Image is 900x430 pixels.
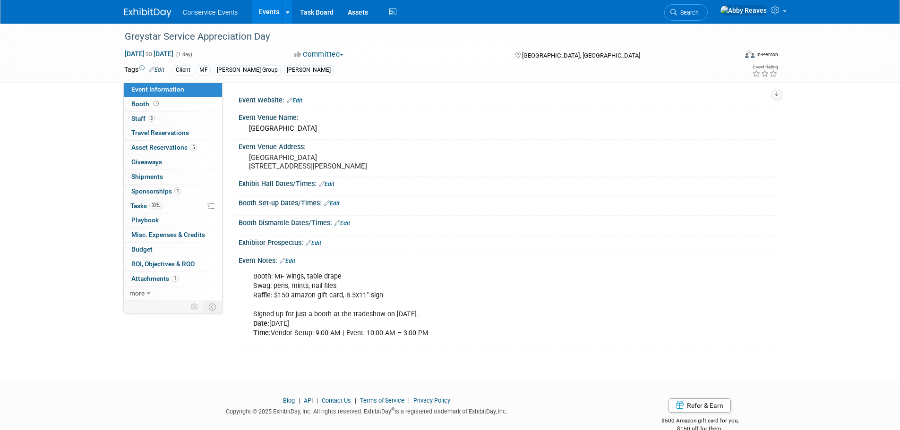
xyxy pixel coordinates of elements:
a: Attachments1 [124,272,222,286]
a: Sponsorships1 [124,185,222,199]
div: Greystar Service Appreciation Day [121,28,723,45]
span: | [406,397,412,404]
span: Attachments [131,275,179,282]
span: 3 [148,115,155,122]
span: Staff [131,115,155,122]
div: Event Rating [752,65,778,69]
span: Budget [131,245,153,253]
div: Event Venue Address: [239,140,776,152]
a: Edit [319,181,334,187]
span: Asset Reservations [131,143,197,151]
span: Search [677,9,699,16]
a: ROI, Objectives & ROO [124,257,222,271]
img: Abby Reaves [720,5,767,16]
b: Time: [253,329,271,337]
span: Travel Reservations [131,129,189,136]
div: Booth: MF wings, table drape Swag: pens, mints, nail files Raffle: $150 amazon gift card, 8.5x11"... [247,267,672,343]
div: Client [173,65,193,75]
button: Committed [291,50,347,59]
span: 5 [190,144,197,151]
span: Conservice Events [183,8,238,16]
a: Staff3 [124,112,222,126]
span: | [296,397,302,404]
span: Giveaways [131,158,162,166]
sup: ® [391,407,394,412]
span: to [145,50,154,58]
span: Misc. Expenses & Credits [131,231,205,238]
a: API [304,397,313,404]
a: Playbook [124,213,222,228]
span: Tasks [130,202,162,210]
span: Shipments [131,173,163,180]
a: more [124,287,222,301]
div: MF [197,65,211,75]
span: Playbook [131,216,159,224]
a: Misc. Expenses & Credits [124,228,222,242]
a: Edit [149,67,164,73]
div: Booth Set-up Dates/Times: [239,196,776,208]
div: Booth Dismantle Dates/Times: [239,216,776,228]
a: Event Information [124,83,222,97]
div: Event Website: [239,93,776,105]
a: Edit [287,97,302,104]
a: Giveaways [124,155,222,169]
a: Privacy Policy [413,397,450,404]
div: Event Format [681,49,779,63]
a: Refer & Earn [669,398,731,413]
a: Terms of Service [360,397,404,404]
a: Budget [124,243,222,257]
span: [GEOGRAPHIC_DATA], [GEOGRAPHIC_DATA] [522,52,640,59]
div: [GEOGRAPHIC_DATA] [246,121,769,136]
div: Event Notes: [239,253,776,266]
img: ExhibitDay [124,8,171,17]
pre: [GEOGRAPHIC_DATA] [STREET_ADDRESS][PERSON_NAME] [249,153,452,170]
img: Format-Inperson.png [745,51,754,58]
span: Booth [131,100,161,108]
div: Event Venue Name: [239,110,776,122]
a: Contact Us [322,397,351,404]
span: ROI, Objectives & ROO [131,260,195,268]
a: Tasks33% [124,199,222,213]
div: Exhibit Hall Dates/Times: [239,177,776,189]
a: Search [664,4,708,21]
span: 33% [149,202,162,209]
a: Edit [280,258,295,264]
b: Date: [253,320,269,328]
div: [PERSON_NAME] Group [214,65,281,75]
a: Shipments [124,170,222,184]
span: | [314,397,320,404]
a: Travel Reservations [124,126,222,140]
div: [PERSON_NAME] [284,65,334,75]
span: Sponsorships [131,187,181,195]
a: Booth [124,97,222,111]
a: Edit [306,240,321,246]
a: Blog [283,397,295,404]
span: Booth not reserved yet [152,100,161,107]
div: Copyright © 2025 ExhibitDay, Inc. All rights reserved. ExhibitDay is a registered trademark of Ex... [124,405,610,416]
td: Personalize Event Tab Strip [187,301,203,313]
span: 1 [171,275,179,282]
div: Exhibitor Prospectus: [239,236,776,248]
span: Event Information [131,85,184,93]
span: 1 [174,187,181,194]
span: [DATE] [DATE] [124,50,174,58]
a: Edit [334,220,350,227]
span: more [129,289,145,297]
a: Edit [324,200,340,207]
span: (1 day) [175,51,192,58]
div: In-Person [756,51,778,58]
td: Toggle Event Tabs [203,301,222,313]
a: Asset Reservations5 [124,141,222,155]
td: Tags [124,65,164,76]
span: | [352,397,359,404]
